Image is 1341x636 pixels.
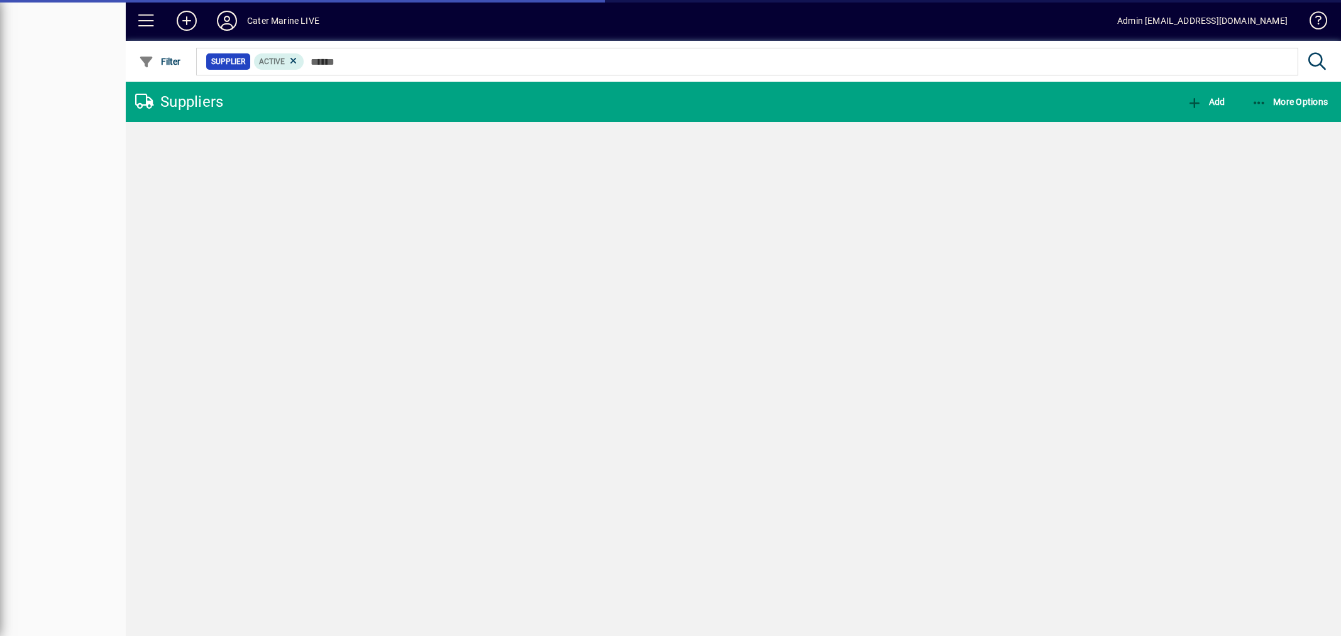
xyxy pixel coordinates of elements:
div: Cater Marine LIVE [247,11,319,31]
span: More Options [1252,97,1328,107]
button: More Options [1249,90,1332,113]
button: Profile [207,9,247,32]
span: Add [1187,97,1225,107]
mat-chip: Activation Status: Active [254,53,304,70]
span: Filter [139,57,181,67]
a: Knowledge Base [1300,3,1325,43]
button: Add [1184,90,1228,113]
div: Admin [EMAIL_ADDRESS][DOMAIN_NAME] [1117,11,1288,31]
span: Supplier [211,55,245,68]
div: Suppliers [135,92,223,112]
button: Filter [136,50,184,73]
span: Active [259,57,285,66]
button: Add [167,9,207,32]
